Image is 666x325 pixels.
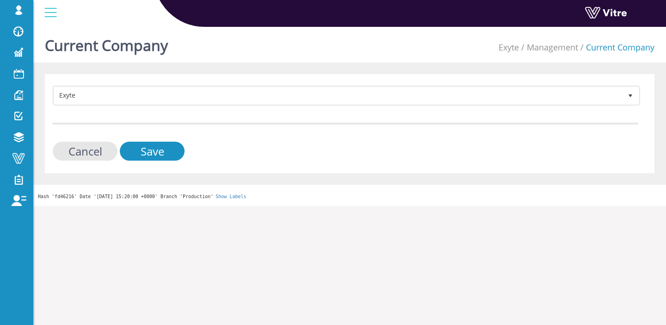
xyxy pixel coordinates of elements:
[120,142,185,161] input: Save
[216,194,246,199] a: Show Labels
[38,194,213,199] span: Hash 'fd46216' Date '[DATE] 15:20:00 +0000' Branch 'Production'
[45,23,168,62] h1: Current Company
[499,42,519,53] a: Exyte
[519,42,578,54] li: Management
[54,87,622,104] span: Exyte
[53,142,117,161] input: Cancel
[622,87,639,104] span: select
[578,42,654,54] li: Current Company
